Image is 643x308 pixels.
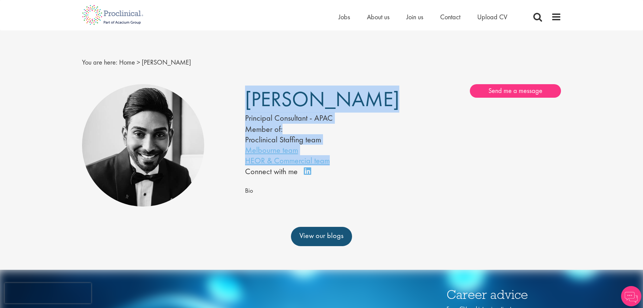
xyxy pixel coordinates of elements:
[621,286,641,306] img: Chatbot
[137,58,140,67] span: >
[245,86,399,113] span: [PERSON_NAME]
[245,155,330,166] a: HEOR & Commercial team
[339,13,350,21] a: Jobs
[245,145,298,155] a: Melbourne team
[245,134,383,145] li: Proclinical Staffing team
[245,112,383,124] div: Principal Consultant - APAC
[406,13,423,21] a: Join us
[470,84,561,98] a: Send me a message
[477,13,507,21] a: Upload CV
[440,13,460,21] a: Contact
[245,124,283,134] label: Member of:
[119,58,135,67] a: breadcrumb link
[142,58,191,67] span: [PERSON_NAME]
[447,288,538,301] h3: Career advice
[367,13,390,21] a: About us
[82,84,205,207] img: Jason Nathan
[82,58,117,67] span: You are here:
[5,283,91,303] iframe: reCAPTCHA
[291,227,352,246] a: View our blogs
[245,187,253,195] span: Bio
